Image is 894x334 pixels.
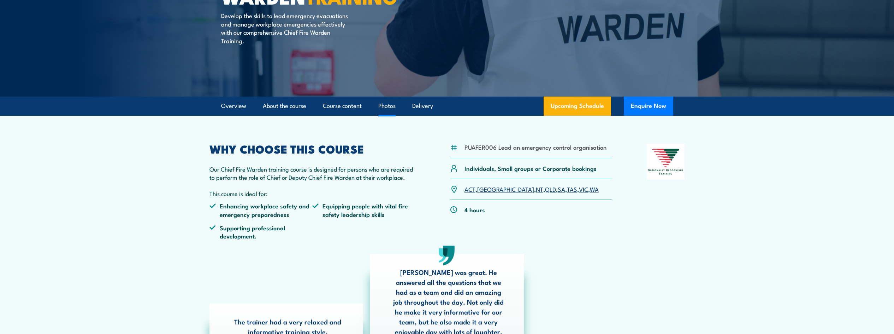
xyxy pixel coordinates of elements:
li: PUAFER006 Lead an emergency control organisation [464,143,606,151]
a: VIC [579,185,588,193]
a: Upcoming Schedule [544,97,611,116]
li: Equipping people with vital fire safety leadership skills [312,202,415,218]
a: NT [536,185,543,193]
button: Enquire Now [624,97,673,116]
p: This course is ideal for: [209,189,416,197]
p: , , , , , , , [464,185,599,193]
a: [GEOGRAPHIC_DATA] [477,185,534,193]
li: Enhancing workplace safety and emergency preparedness [209,202,313,218]
p: Our Chief Fire Warden training course is designed for persons who are required to perform the rol... [209,165,416,182]
a: ACT [464,185,475,193]
a: Overview [221,97,246,115]
p: Develop the skills to lead emergency evacuations and manage workplace emergencies effectively wit... [221,11,350,45]
a: Course content [323,97,362,115]
h2: WHY CHOOSE THIS COURSE [209,144,416,154]
a: WA [590,185,599,193]
a: QLD [545,185,556,193]
img: Nationally Recognised Training logo. [647,144,685,180]
p: Individuals, Small groups or Corporate bookings [464,164,597,172]
p: 4 hours [464,206,485,214]
a: TAS [567,185,577,193]
a: Photos [378,97,396,115]
li: Supporting professional development. [209,224,313,240]
a: SA [558,185,565,193]
a: About the course [263,97,306,115]
a: Delivery [412,97,433,115]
